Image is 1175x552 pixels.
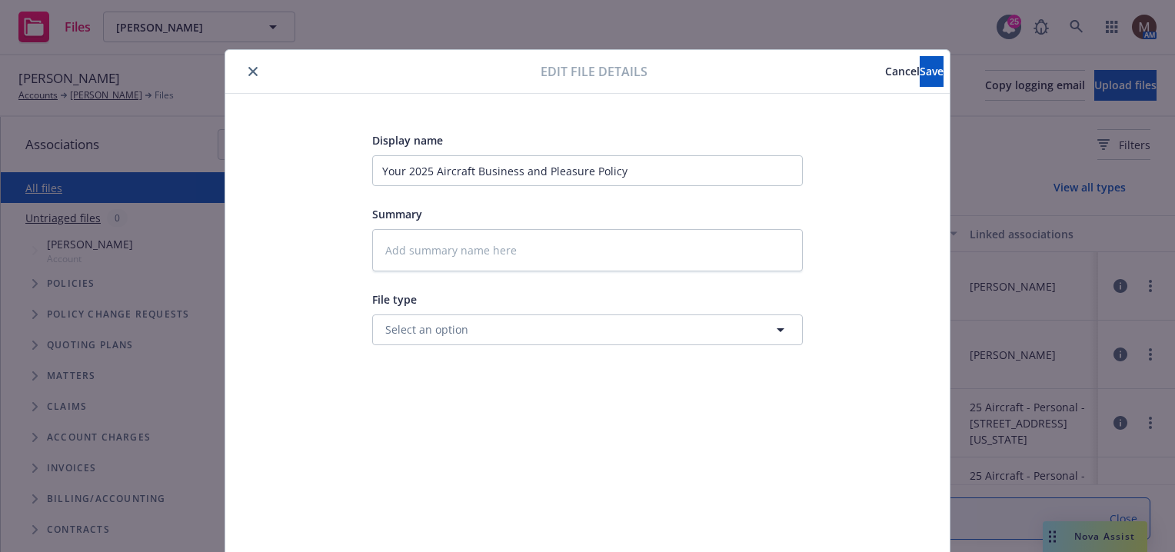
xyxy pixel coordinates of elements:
span: Cancel [885,64,920,78]
span: Edit file details [541,62,647,81]
span: File type [372,292,417,307]
span: Select an option [385,321,468,338]
span: Save [920,64,944,78]
button: Select an option [372,314,803,345]
input: Add display name here [372,155,803,186]
button: Cancel [885,56,920,87]
button: close [244,62,262,81]
span: Display name [372,133,443,148]
span: Summary [372,207,422,221]
button: Save [920,56,944,87]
